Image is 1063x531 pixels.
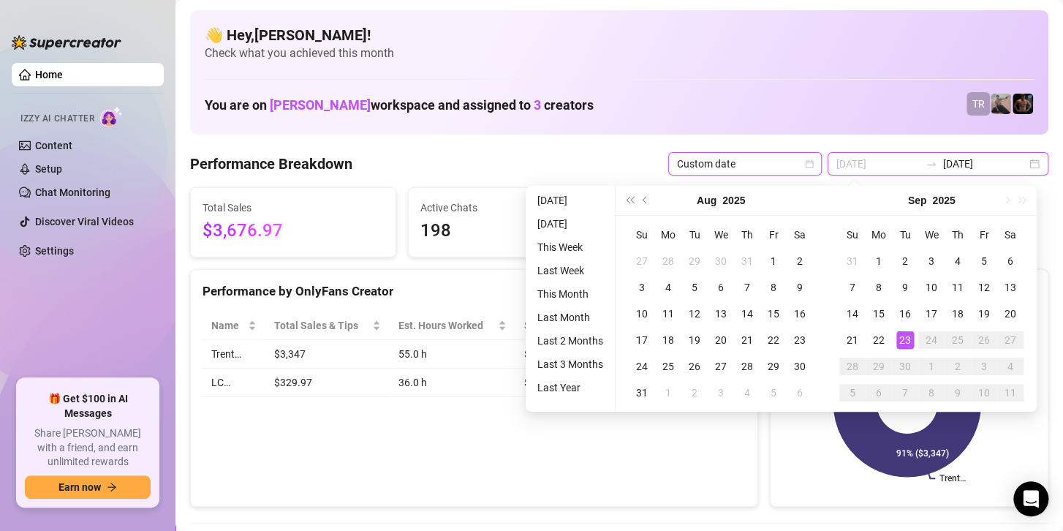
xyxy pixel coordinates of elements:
span: 3 [534,97,541,113]
td: 2025-09-26 [971,327,997,353]
td: 2025-10-05 [839,380,866,406]
th: Th [945,222,971,248]
td: 2025-09-05 [760,380,787,406]
td: 2025-08-31 [629,380,655,406]
div: 22 [765,331,782,349]
div: Performance by OnlyFans Creator [203,282,746,301]
td: 2025-09-16 [892,301,918,327]
div: 2 [686,384,703,402]
td: 2025-07-29 [681,248,708,274]
div: 8 [765,279,782,296]
td: 2025-09-09 [892,274,918,301]
div: 11 [659,305,677,323]
li: This Week [531,238,609,256]
td: 2025-09-27 [997,327,1024,353]
div: 10 [633,305,651,323]
td: 2025-08-08 [760,274,787,301]
li: [DATE] [531,192,609,209]
th: We [918,222,945,248]
li: Last 3 Months [531,355,609,373]
span: Izzy AI Chatter [20,112,94,126]
span: Share [PERSON_NAME] with a friend, and earn unlimited rewards [25,426,151,470]
div: 27 [633,252,651,270]
td: 2025-08-13 [708,301,734,327]
th: Name [203,312,265,340]
td: 2025-08-22 [760,327,787,353]
div: 13 [712,305,730,323]
th: Su [629,222,655,248]
td: 2025-10-03 [971,353,997,380]
td: 2025-08-30 [787,353,813,380]
span: Total Sales [203,200,384,216]
td: 2025-09-08 [866,274,892,301]
div: 6 [870,384,888,402]
td: 2025-09-06 [787,380,813,406]
div: 30 [791,358,809,375]
div: 18 [659,331,677,349]
li: Last Month [531,309,609,326]
td: 2025-08-17 [629,327,655,353]
td: 2025-08-31 [839,248,866,274]
div: 1 [659,384,677,402]
td: 36.0 h [390,369,515,397]
div: 16 [896,305,914,323]
a: Content [35,140,72,151]
td: 2025-08-21 [734,327,760,353]
div: 3 [975,358,993,375]
h4: 👋 Hey, [PERSON_NAME] ! [205,25,1034,45]
div: 11 [1002,384,1019,402]
div: 31 [844,252,861,270]
div: 30 [896,358,914,375]
td: 2025-08-28 [734,353,760,380]
span: [PERSON_NAME] [270,97,371,113]
li: Last Week [531,262,609,279]
div: 16 [791,305,809,323]
td: 2025-09-18 [945,301,971,327]
td: 2025-09-02 [681,380,708,406]
span: to [926,158,937,170]
th: Th [734,222,760,248]
div: 25 [659,358,677,375]
td: 2025-10-04 [997,353,1024,380]
td: 2025-09-13 [997,274,1024,301]
div: 10 [975,384,993,402]
td: 2025-09-01 [866,248,892,274]
div: 22 [870,331,888,349]
td: 2025-09-28 [839,353,866,380]
div: 11 [949,279,966,296]
img: LC [991,94,1011,114]
span: Sales / Hour [524,317,590,334]
div: 3 [712,384,730,402]
div: 20 [712,331,730,349]
button: Earn nowarrow-right [25,475,151,499]
a: Setup [35,163,62,175]
td: 2025-09-04 [734,380,760,406]
th: Su [839,222,866,248]
div: 19 [975,305,993,323]
div: 27 [1002,331,1019,349]
td: 2025-08-20 [708,327,734,353]
th: Mo [866,222,892,248]
span: Active Chats [420,200,602,216]
div: 15 [765,305,782,323]
td: 2025-09-02 [892,248,918,274]
div: 2 [949,358,966,375]
span: calendar [805,159,814,168]
td: 2025-08-01 [760,248,787,274]
button: Last year (Control + left) [621,186,638,215]
th: Fr [760,222,787,248]
td: 2025-08-19 [681,327,708,353]
div: 5 [686,279,703,296]
td: 2025-09-29 [866,353,892,380]
td: 2025-08-23 [787,327,813,353]
div: 13 [1002,279,1019,296]
td: 2025-08-07 [734,274,760,301]
td: 2025-10-08 [918,380,945,406]
div: 1 [870,252,888,270]
div: 2 [896,252,914,270]
div: 29 [870,358,888,375]
div: 3 [923,252,940,270]
div: 26 [686,358,703,375]
td: 2025-08-03 [629,274,655,301]
div: 17 [923,305,940,323]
